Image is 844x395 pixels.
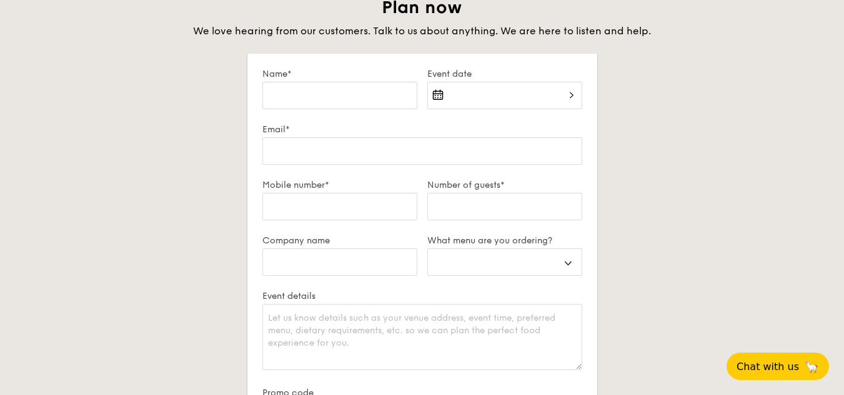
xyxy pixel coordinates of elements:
span: We love hearing from our customers. Talk to us about anything. We are here to listen and help. [193,25,651,37]
label: Email* [262,124,582,135]
label: What menu are you ordering? [427,235,582,246]
button: Chat with us🦙 [727,353,829,380]
label: Name* [262,69,417,79]
label: Number of guests* [427,180,582,190]
textarea: Let us know details such as your venue address, event time, preferred menu, dietary requirements,... [262,304,582,370]
span: 🦙 [804,359,819,374]
span: Chat with us [737,361,799,373]
label: Company name [262,235,417,246]
label: Event details [262,291,582,301]
label: Event date [427,69,582,79]
label: Mobile number* [262,180,417,190]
